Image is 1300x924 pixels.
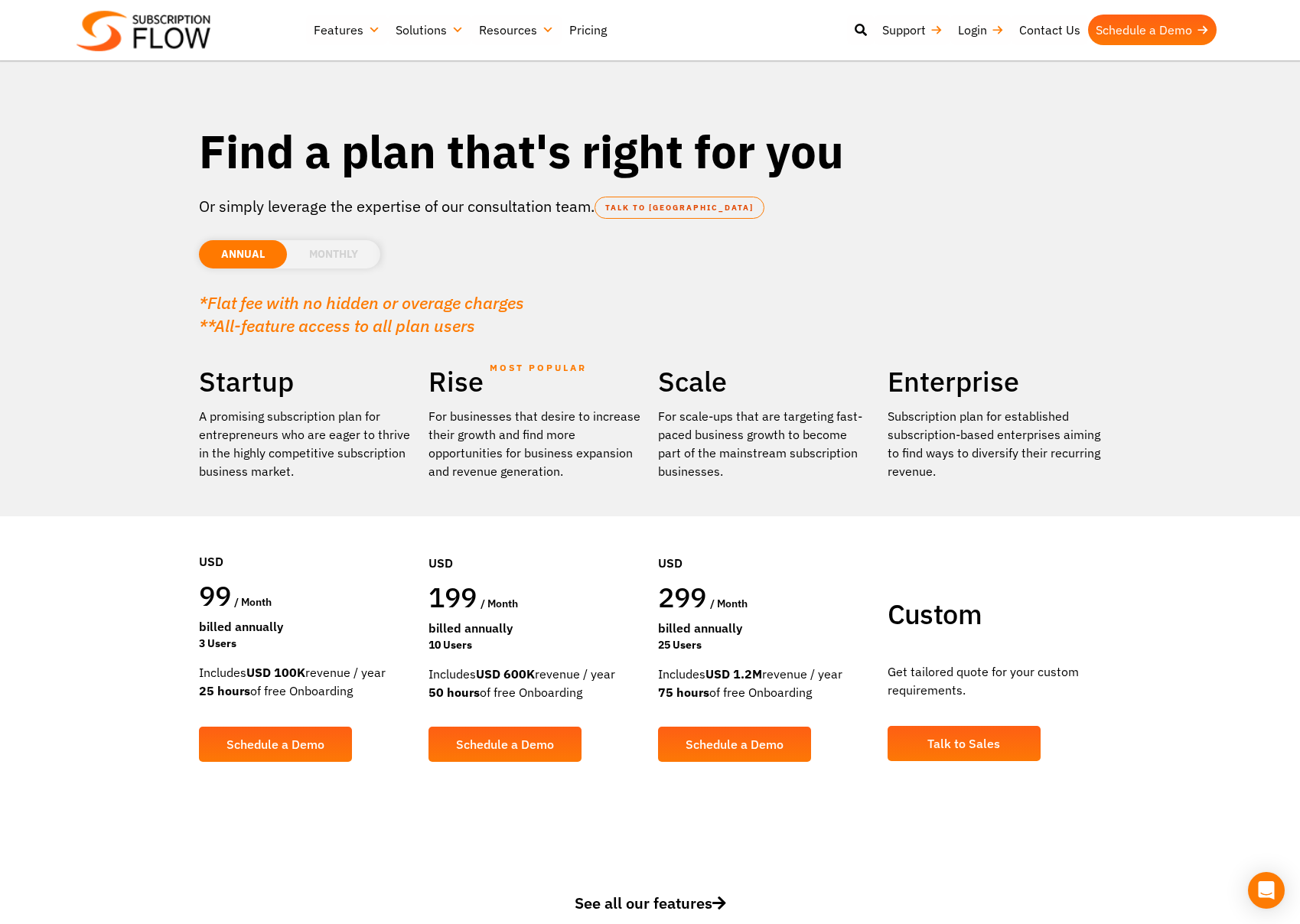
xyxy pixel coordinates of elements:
[888,596,982,632] span: Custom
[471,15,562,45] a: Resources
[562,15,614,45] a: Pricing
[199,122,1102,180] h1: Find a plan that's right for you
[428,364,643,399] h2: Rise
[658,579,707,615] span: 299
[428,665,643,701] div: Includes revenue / year of free Onboarding
[658,685,709,700] strong: 75 hours
[199,291,524,314] em: *Flat fee with no hidden or overage charges
[875,15,950,45] a: Support
[199,364,413,399] h2: Startup
[428,637,643,653] div: 10 Users
[888,726,1041,761] a: Talk to Sales
[199,314,475,337] em: **All-feature access to all plan users
[490,350,587,386] span: MOST POPULAR
[287,240,380,268] li: MONTHLY
[658,508,872,580] div: USD
[950,15,1012,45] a: Login
[428,407,643,480] div: For businesses that desire to increase their growth and find more opportunities for business expa...
[199,727,352,762] a: Schedule a Demo
[1248,872,1285,909] div: Open Intercom Messenger
[428,579,477,615] span: 199
[306,15,388,45] a: Features
[710,597,748,610] span: / month
[388,15,471,45] a: Solutions
[575,893,726,913] span: See all our features
[428,685,480,700] strong: 50 hours
[658,619,872,637] div: Billed Annually
[705,666,762,682] strong: USD 1.2M
[428,508,643,580] div: USD
[595,197,764,219] a: TALK TO [GEOGRAPHIC_DATA]
[686,738,784,750] span: Schedule a Demo
[246,665,305,680] strong: USD 100K
[199,195,1102,218] p: Or simply leverage the expertise of our consultation team.
[199,506,413,578] div: USD
[428,727,582,762] a: Schedule a Demo
[199,663,413,700] div: Includes revenue / year of free Onboarding
[428,619,643,637] div: Billed Annually
[1088,15,1217,45] a: Schedule a Demo
[658,364,872,399] h2: Scale
[234,595,272,609] span: / month
[658,407,872,480] div: For scale-ups that are targeting fast-paced business growth to become part of the mainstream subs...
[77,11,210,51] img: Subscriptionflow
[226,738,324,750] span: Schedule a Demo
[481,597,518,610] span: / month
[476,666,535,682] strong: USD 600K
[1012,15,1088,45] a: Contact Us
[927,737,1000,750] span: Talk to Sales
[199,636,413,652] div: 3 Users
[199,577,232,613] span: 99
[658,727,811,762] a: Schedule a Demo
[888,364,1102,399] h2: Enterprise
[199,240,287,268] li: ANNUAL
[888,407,1102,480] p: Subscription plan for established subscription-based enterprises aiming to find ways to diversify...
[888,662,1102,699] p: Get tailored quote for your custom requirements.
[456,738,554,750] span: Schedule a Demo
[199,617,413,636] div: Billed Annually
[658,637,872,653] div: 25 Users
[199,683,250,698] strong: 25 hours
[199,407,413,480] p: A promising subscription plan for entrepreneurs who are eager to thrive in the highly competitive...
[658,665,872,701] div: Includes revenue / year of free Onboarding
